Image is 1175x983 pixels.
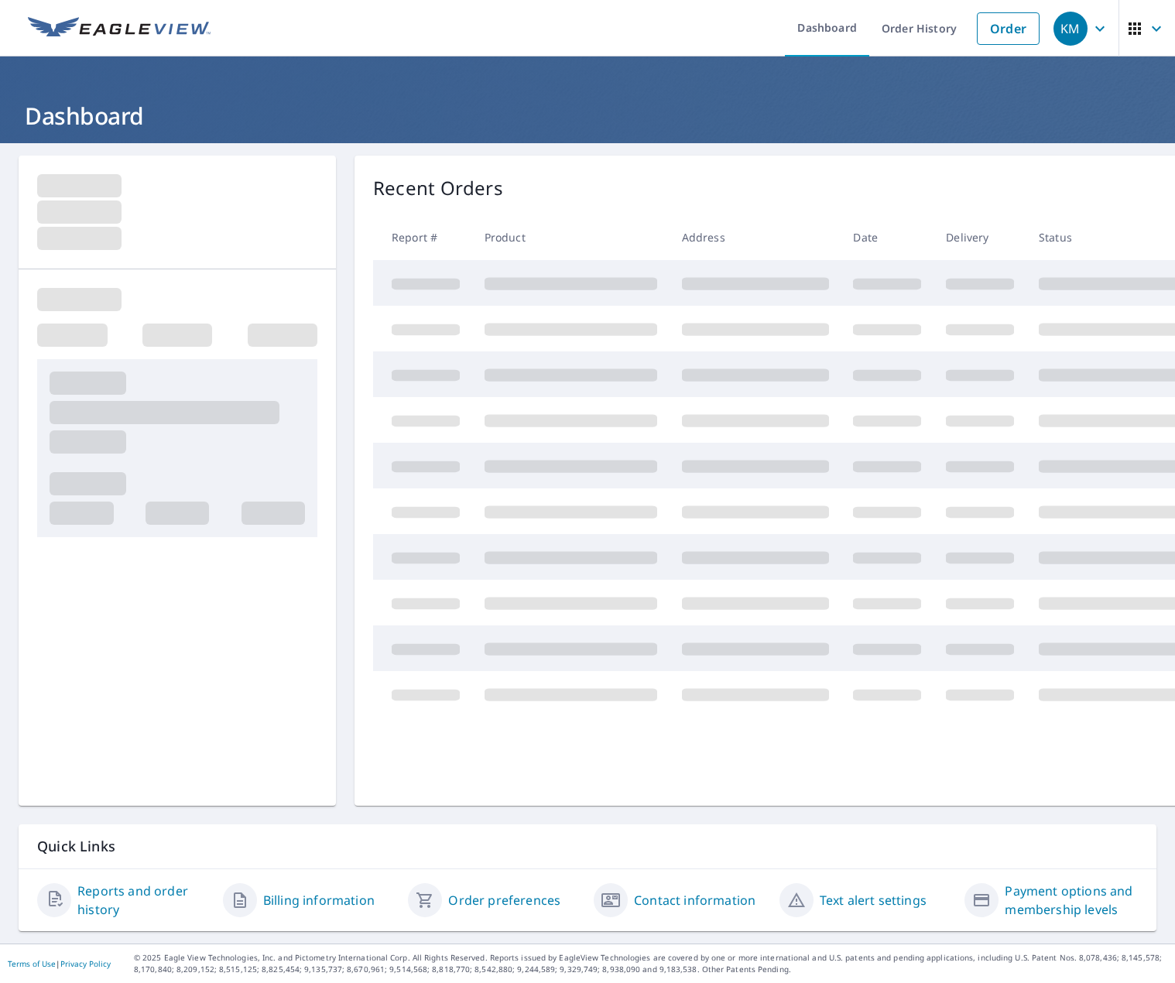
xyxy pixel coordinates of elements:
a: Reports and order history [77,882,211,919]
p: Quick Links [37,837,1138,856]
a: Billing information [263,891,375,909]
th: Delivery [933,214,1026,260]
a: Privacy Policy [60,958,111,969]
th: Report # [373,214,472,260]
a: Order [977,12,1040,45]
img: EV Logo [28,17,211,40]
th: Address [670,214,841,260]
div: KM [1053,12,1088,46]
th: Product [472,214,670,260]
p: Recent Orders [373,174,503,202]
a: Contact information [634,891,755,909]
p: | [8,959,111,968]
h1: Dashboard [19,100,1156,132]
a: Order preferences [448,891,560,909]
a: Payment options and membership levels [1005,882,1138,919]
th: Date [841,214,933,260]
a: Text alert settings [820,891,927,909]
a: Terms of Use [8,958,56,969]
p: © 2025 Eagle View Technologies, Inc. and Pictometry International Corp. All Rights Reserved. Repo... [134,952,1167,975]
